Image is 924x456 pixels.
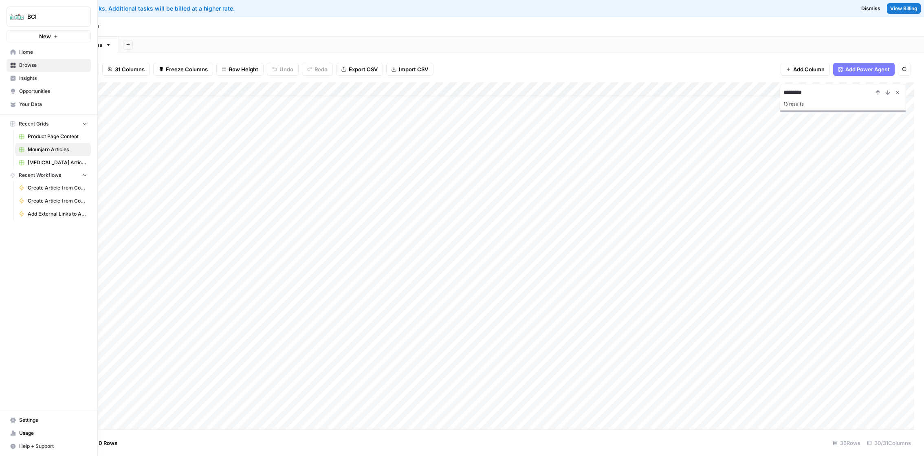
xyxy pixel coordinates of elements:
[115,65,145,73] span: 31 Columns
[28,159,87,166] span: [MEDICAL_DATA] Articles
[28,197,87,205] span: Create Article from Content Brief - [PERSON_NAME]
[7,169,91,181] button: Recent Workflows
[336,63,383,76] button: Export CSV
[7,85,91,98] a: Opportunities
[349,65,378,73] span: Export CSV
[887,3,921,14] a: View Billing
[153,63,213,76] button: Freeze Columns
[858,3,884,14] button: Dismiss
[267,63,299,76] button: Undo
[7,72,91,85] a: Insights
[166,65,208,73] span: Freeze Columns
[19,75,87,82] span: Insights
[7,98,91,111] a: Your Data
[7,4,545,13] div: You've used your included tasks. Additional tasks will be billed at a higher rate.
[15,194,91,207] a: Create Article from Content Brief - [PERSON_NAME]
[883,88,893,97] button: Next Result
[833,63,895,76] button: Add Power Agent
[19,101,87,108] span: Your Data
[873,88,883,97] button: Previous Result
[19,88,87,95] span: Opportunities
[39,32,51,40] span: New
[15,130,91,143] a: Product Page Content
[845,65,890,73] span: Add Power Agent
[315,65,328,73] span: Redo
[28,133,87,140] span: Product Page Content
[279,65,293,73] span: Undo
[19,120,48,128] span: Recent Grids
[7,414,91,427] a: Settings
[890,5,917,12] span: View Billing
[893,88,902,97] button: Close Search
[28,146,87,153] span: Mounjaro Articles
[7,30,91,42] button: New
[7,7,91,27] button: Workspace: BCI
[864,436,914,449] div: 30/31 Columns
[386,63,433,76] button: Import CSV
[781,63,830,76] button: Add Column
[19,48,87,56] span: Home
[85,439,117,447] span: Add 10 Rows
[7,59,91,72] a: Browse
[216,63,264,76] button: Row Height
[27,13,77,21] span: BCI
[19,443,87,450] span: Help + Support
[15,207,91,220] a: Add External Links to Article
[102,63,150,76] button: 31 Columns
[28,184,87,192] span: Create Article from Content Brief - [MEDICAL_DATA]
[19,430,87,437] span: Usage
[829,436,864,449] div: 36 Rows
[15,143,91,156] a: Mounjaro Articles
[19,416,87,424] span: Settings
[15,156,91,169] a: [MEDICAL_DATA] Articles
[399,65,428,73] span: Import CSV
[19,62,87,69] span: Browse
[7,427,91,440] a: Usage
[9,9,24,24] img: BCI Logo
[861,5,880,12] span: Dismiss
[7,440,91,453] button: Help + Support
[229,65,258,73] span: Row Height
[15,181,91,194] a: Create Article from Content Brief - [MEDICAL_DATA]
[19,172,61,179] span: Recent Workflows
[783,99,902,109] div: 13 results
[28,210,87,218] span: Add External Links to Article
[7,46,91,59] a: Home
[793,65,825,73] span: Add Column
[7,118,91,130] button: Recent Grids
[302,63,333,76] button: Redo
